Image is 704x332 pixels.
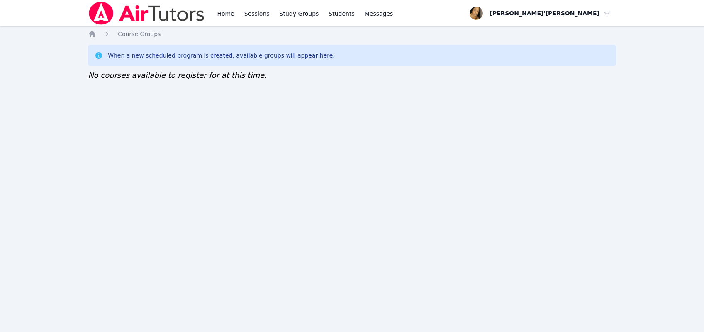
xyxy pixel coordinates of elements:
[365,10,393,18] span: Messages
[88,30,616,38] nav: Breadcrumb
[88,2,205,25] img: Air Tutors
[88,71,267,79] span: No courses available to register for at this time.
[108,51,335,60] div: When a new scheduled program is created, available groups will appear here.
[118,31,161,37] span: Course Groups
[118,30,161,38] a: Course Groups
